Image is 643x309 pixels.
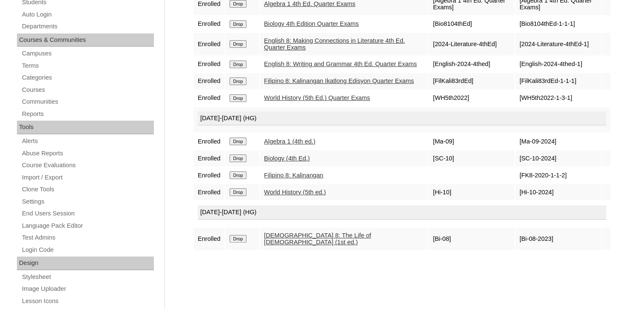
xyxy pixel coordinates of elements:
[264,189,326,196] a: World History (5th ed.)
[21,136,154,146] a: Alerts
[21,196,154,207] a: Settings
[21,208,154,219] a: End Users Session
[21,9,154,20] a: Auto Login
[429,56,514,72] td: [English-2024-4thed]
[21,109,154,119] a: Reports
[21,85,154,95] a: Courses
[194,33,225,55] td: Enrolled
[429,73,514,89] td: [FilKali83rdEd]
[230,235,246,243] input: Drop
[194,56,225,72] td: Enrolled
[194,167,225,183] td: Enrolled
[194,73,225,89] td: Enrolled
[515,73,601,89] td: [FilKali83rdEd-1-1-1]
[515,150,601,166] td: [SC-10-2024]
[515,33,601,55] td: [2024-Literature-4thEd-1]
[230,20,246,28] input: Drop
[264,138,315,145] a: Algebra 1 (4th ed.)
[515,228,601,250] td: [Bi-08-2023]
[194,133,225,149] td: Enrolled
[21,97,154,107] a: Communities
[21,21,154,32] a: Departments
[21,232,154,243] a: Test Admins
[21,172,154,183] a: Import / Export
[230,188,246,196] input: Drop
[230,61,246,68] input: Drop
[230,154,246,162] input: Drop
[21,61,154,71] a: Terms
[230,94,246,102] input: Drop
[21,245,154,255] a: Login Code
[21,148,154,159] a: Abuse Reports
[21,184,154,195] a: Clone Tools
[264,172,323,179] a: Filipino 8: Kalinangan
[515,16,601,32] td: [Bio8104thEd-1-1-1]
[264,94,370,101] a: World History (5th Ed.) Quarter Exams
[264,155,310,162] a: Biology (4th Ed.)
[515,167,601,183] td: [FK8-2020-1-1-2]
[429,228,514,250] td: [Bi-08]
[21,272,154,282] a: Stylesheet
[264,0,356,7] a: Algebra 1 4th Ed. Quarter Exams
[21,72,154,83] a: Categories
[429,33,514,55] td: [2024-Literature-4thEd]
[264,37,405,51] a: English 8: Making Connections in Literature 4th Ed. Quarter Exams
[194,228,225,250] td: Enrolled
[17,257,154,270] div: Design
[230,138,246,145] input: Drop
[515,184,601,200] td: [Hi-10-2024]
[230,171,246,179] input: Drop
[230,40,246,48] input: Drop
[264,77,414,84] a: Filipino 8: Kalinangan Ikatlong Edisyon Quarter Exams
[429,184,514,200] td: [Hi-10]
[515,133,601,149] td: [Ma-09-2024]
[194,150,225,166] td: Enrolled
[21,296,154,306] a: Lesson Icons
[194,16,225,32] td: Enrolled
[429,133,514,149] td: [Ma-09]
[515,56,601,72] td: [English-2024-4thed-1]
[429,150,514,166] td: [SC-10]
[198,205,606,220] div: [DATE]-[DATE] (HG)
[21,221,154,231] a: Language Pack Editor
[429,90,514,106] td: [WH5th2022]
[17,121,154,134] div: Tools
[429,16,514,32] td: [Bio8104thEd]
[194,184,225,200] td: Enrolled
[515,90,601,106] td: [WH5th2022-1-3-1]
[21,48,154,59] a: Campuses
[264,61,417,67] a: English 8: Writing and Grammar 4th Ed. Quarter Exams
[21,160,154,171] a: Course Evaluations
[198,111,606,126] div: [DATE]-[DATE] (HG)
[21,284,154,294] a: Image Uploader
[264,232,371,246] a: [DEMOGRAPHIC_DATA] 8: The Life of [DEMOGRAPHIC_DATA] (1st ed.)
[194,90,225,106] td: Enrolled
[17,33,154,47] div: Courses & Communities
[264,20,359,27] a: Biology 4th Edition Quarter Exams
[230,77,246,85] input: Drop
